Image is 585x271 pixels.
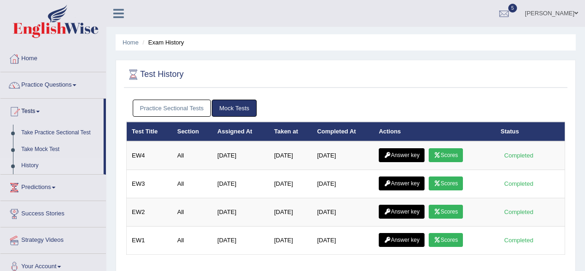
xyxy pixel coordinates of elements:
span: 5 [508,4,517,13]
a: Take Mock Test [17,141,104,158]
td: [DATE] [269,141,312,170]
h2: Test History [126,68,184,82]
td: [DATE] [212,227,269,255]
td: [DATE] [269,170,312,198]
td: EW1 [127,227,172,255]
td: [DATE] [312,198,374,227]
td: All [172,198,212,227]
th: Section [172,122,212,141]
div: Completed [501,207,537,217]
a: Practice Questions [0,72,106,95]
a: History [17,158,104,174]
td: EW2 [127,198,172,227]
div: Completed [501,235,537,245]
td: [DATE] [312,170,374,198]
a: Home [123,39,139,46]
a: Scores [429,176,463,190]
a: Answer key [379,233,425,247]
div: Completed [501,151,537,160]
li: Exam History [140,38,184,47]
a: Answer key [379,148,425,162]
a: Practice Sectional Tests [133,100,211,117]
th: Assigned At [212,122,269,141]
a: Answer key [379,176,425,190]
a: Scores [429,233,463,247]
a: Mock Tests [212,100,257,117]
td: [DATE] [212,170,269,198]
a: Scores [429,205,463,219]
th: Taken at [269,122,312,141]
a: Take Practice Sectional Test [17,125,104,141]
td: EW4 [127,141,172,170]
td: EW3 [127,170,172,198]
td: [DATE] [312,141,374,170]
td: All [172,141,212,170]
a: Strategy Videos [0,227,106,251]
a: Tests [0,99,104,122]
td: [DATE] [212,141,269,170]
a: Answer key [379,205,425,219]
th: Actions [374,122,495,141]
td: [DATE] [312,227,374,255]
td: All [172,170,212,198]
a: Success Stories [0,201,106,224]
th: Test Title [127,122,172,141]
a: Predictions [0,175,106,198]
td: [DATE] [269,198,312,227]
td: All [172,227,212,255]
td: [DATE] [269,227,312,255]
th: Completed At [312,122,374,141]
a: Home [0,46,106,69]
th: Status [496,122,565,141]
td: [DATE] [212,198,269,227]
div: Completed [501,179,537,189]
a: Scores [429,148,463,162]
